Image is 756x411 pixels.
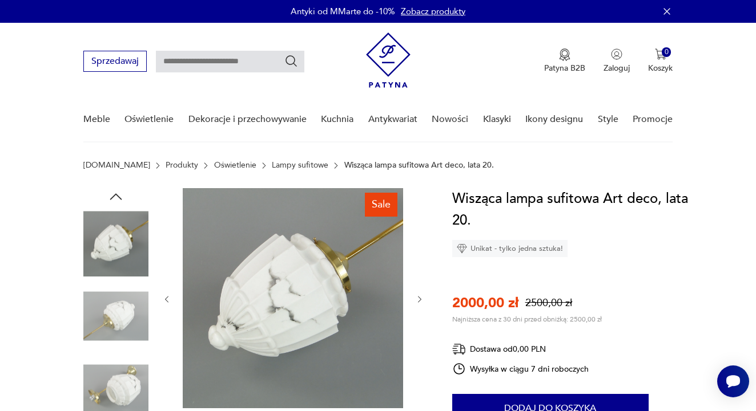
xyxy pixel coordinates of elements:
img: Ikona dostawy [452,342,466,356]
button: Zaloguj [604,48,630,74]
button: Sprzedawaj [83,51,147,72]
p: Koszyk [648,63,673,74]
a: Produkty [166,161,198,170]
img: Zdjęcie produktu Wisząca lampa sufitowa Art deco, lata 20. [83,284,148,349]
button: 0Koszyk [648,48,673,74]
a: Meble [83,97,110,141]
a: Lampy sufitowe [272,161,328,170]
button: Patyna B2B [544,48,585,74]
img: Ikona medalu [559,48,570,61]
p: Patyna B2B [544,63,585,74]
a: Promocje [633,97,673,141]
div: Unikat - tylko jedna sztuka! [452,240,568,257]
a: Ikony designu [525,97,583,141]
a: Antykwariat [368,97,417,141]
a: Oświetlenie [214,161,256,170]
a: [DOMAIN_NAME] [83,161,150,170]
p: 2500,00 zł [525,296,572,310]
img: Ikona diamentu [457,243,467,254]
img: Ikonka użytkownika [611,48,622,60]
div: Dostawa od 0,00 PLN [452,342,589,356]
div: Wysyłka w ciągu 7 dni roboczych [452,362,589,376]
a: Oświetlenie [124,97,174,141]
a: Dekoracje i przechowywanie [188,97,307,141]
img: Ikona koszyka [655,48,666,60]
a: Sprzedawaj [83,58,147,66]
a: Style [598,97,618,141]
p: Najniższa cena z 30 dni przed obniżką: 2500,00 zł [452,315,602,324]
a: Zobacz produkty [401,6,465,17]
div: 0 [662,47,671,57]
img: Patyna - sklep z meblami i dekoracjami vintage [366,32,411,88]
iframe: Smartsupp widget button [717,365,749,397]
p: Wisząca lampa sufitowa Art deco, lata 20. [344,161,494,170]
a: Klasyki [483,97,511,141]
a: Ikona medaluPatyna B2B [544,48,585,74]
p: 2000,00 zł [452,294,518,312]
img: Zdjęcie produktu Wisząca lampa sufitowa Art deco, lata 20. [83,211,148,276]
a: Kuchnia [321,97,353,141]
img: Zdjęcie produktu Wisząca lampa sufitowa Art deco, lata 20. [183,188,403,408]
a: Nowości [432,97,468,141]
h1: Wisząca lampa sufitowa Art deco, lata 20. [452,188,688,231]
button: Szukaj [284,54,298,68]
p: Antyki od MMarte do -10% [291,6,395,17]
p: Zaloguj [604,63,630,74]
div: Sale [365,193,397,217]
